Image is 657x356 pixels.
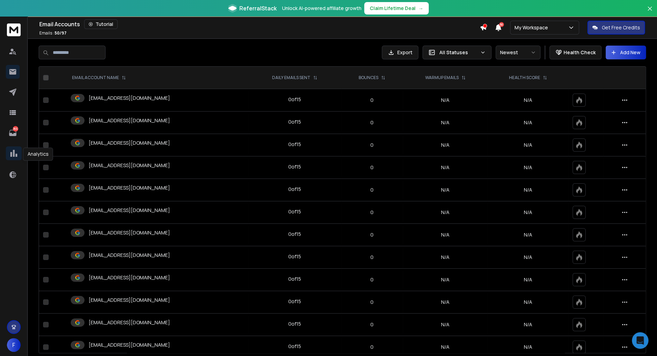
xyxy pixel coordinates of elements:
[72,75,126,80] div: EMAIL ACCOUNT NAME
[89,319,170,326] p: [EMAIL_ADDRESS][DOMAIN_NAME]
[345,186,399,193] p: 0
[632,332,648,349] div: Open Intercom Messenger
[288,276,301,282] div: 0 of 15
[345,344,399,350] p: 0
[364,2,429,15] button: Claim Lifetime Deal→
[549,46,601,59] button: Health Check
[89,229,170,236] p: [EMAIL_ADDRESS][DOMAIN_NAME]
[492,254,564,261] p: N/A
[499,22,504,27] span: 50
[515,24,551,31] p: My Workspace
[288,96,301,103] div: 0 of 15
[39,19,480,29] div: Email Accounts
[288,163,301,170] div: 0 of 15
[239,4,277,12] span: ReferralStack
[425,75,459,80] p: WARMUP EMAILS
[439,49,477,56] p: All Statuses
[288,231,301,238] div: 0 of 15
[403,269,488,291] td: N/A
[492,276,564,283] p: N/A
[89,341,170,348] p: [EMAIL_ADDRESS][DOMAIN_NAME]
[492,344,564,350] p: N/A
[89,297,170,304] p: [EMAIL_ADDRESS][DOMAIN_NAME]
[84,19,118,29] button: Tutorial
[492,97,564,104] p: N/A
[288,141,301,148] div: 0 of 15
[89,139,170,146] p: [EMAIL_ADDRESS][DOMAIN_NAME]
[345,142,399,148] p: 0
[564,49,596,56] p: Health Check
[403,112,488,134] td: N/A
[403,156,488,179] td: N/A
[602,24,640,31] p: Get Free Credits
[492,164,564,171] p: N/A
[288,253,301,260] div: 0 of 15
[282,5,361,12] p: Unlock AI-powered affiliate growth
[39,30,67,36] p: Emails :
[6,126,20,140] a: 365
[89,274,170,281] p: [EMAIL_ADDRESS][DOMAIN_NAME]
[272,75,310,80] p: DAILY EMAILS SENT
[492,119,564,126] p: N/A
[89,184,170,191] p: [EMAIL_ADDRESS][DOMAIN_NAME]
[403,201,488,224] td: N/A
[288,343,301,350] div: 0 of 15
[345,321,399,328] p: 0
[359,75,378,80] p: BOUNCES
[345,164,399,171] p: 0
[345,119,399,126] p: 0
[418,5,423,12] span: →
[509,75,540,80] p: HEALTH SCORE
[345,254,399,261] p: 0
[89,252,170,259] p: [EMAIL_ADDRESS][DOMAIN_NAME]
[345,209,399,216] p: 0
[492,321,564,328] p: N/A
[345,97,399,104] p: 0
[403,246,488,269] td: N/A
[13,126,18,132] p: 365
[7,338,21,352] button: F
[288,118,301,125] div: 0 of 15
[606,46,646,59] button: Add New
[89,207,170,214] p: [EMAIL_ADDRESS][DOMAIN_NAME]
[492,299,564,306] p: N/A
[345,276,399,283] p: 0
[382,46,418,59] button: Export
[403,224,488,246] td: N/A
[89,117,170,124] p: [EMAIL_ADDRESS][DOMAIN_NAME]
[288,208,301,215] div: 0 of 15
[492,142,564,148] p: N/A
[54,30,67,36] span: 50 / 97
[492,186,564,193] p: N/A
[288,186,301,193] div: 0 of 15
[345,299,399,306] p: 0
[403,134,488,156] td: N/A
[403,89,488,112] td: N/A
[496,46,540,59] button: Newest
[645,4,654,21] button: Close banner
[89,95,170,102] p: [EMAIL_ADDRESS][DOMAIN_NAME]
[587,21,645,35] button: Get Free Credits
[403,291,488,314] td: N/A
[403,179,488,201] td: N/A
[288,320,301,327] div: 0 of 15
[403,314,488,336] td: N/A
[23,147,53,161] div: Analytics
[492,209,564,216] p: N/A
[345,231,399,238] p: 0
[492,231,564,238] p: N/A
[89,162,170,169] p: [EMAIL_ADDRESS][DOMAIN_NAME]
[288,298,301,305] div: 0 of 15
